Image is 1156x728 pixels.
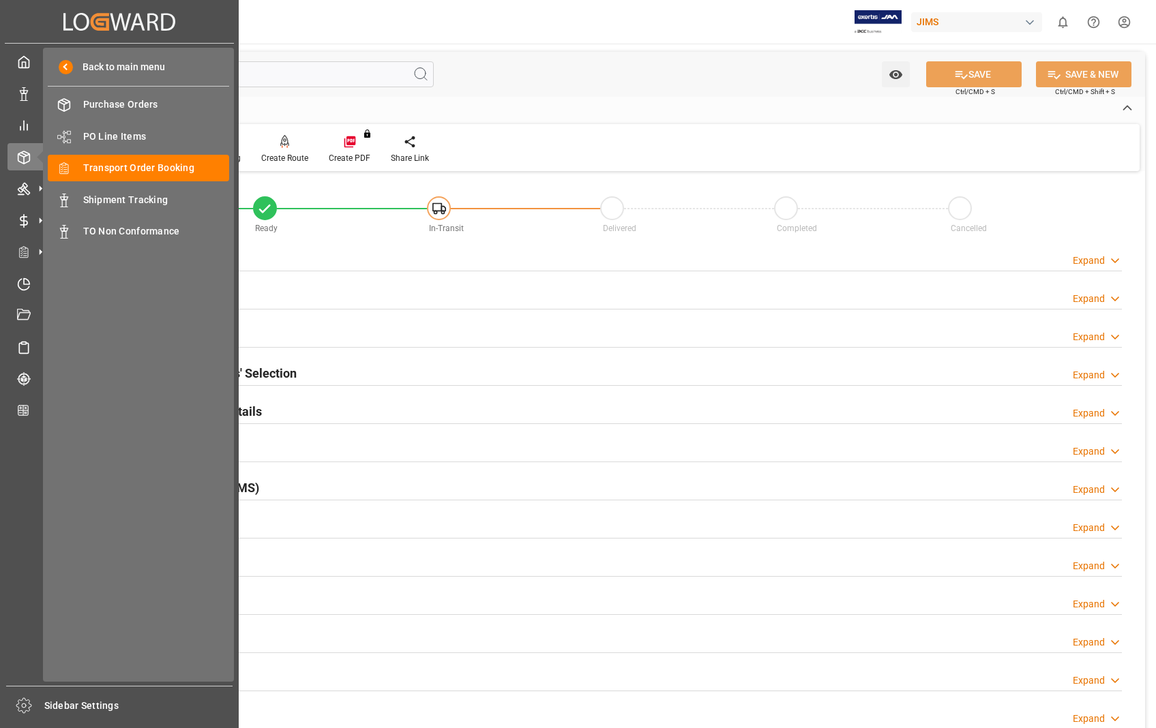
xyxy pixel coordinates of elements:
[391,152,429,164] div: Share Link
[429,224,464,233] span: In-Transit
[8,333,231,360] a: Sailing Schedules
[83,193,230,207] span: Shipment Tracking
[1073,712,1105,726] div: Expand
[1073,330,1105,344] div: Expand
[8,80,231,106] a: Data Management
[1073,406,1105,421] div: Expand
[1073,673,1105,688] div: Expand
[261,152,308,164] div: Create Route
[8,397,231,423] a: CO2 Calculator
[63,61,434,87] input: Search Fields
[8,48,231,75] a: My Cockpit
[8,112,231,138] a: My Reports
[48,91,229,118] a: Purchase Orders
[8,302,231,329] a: Document Management
[48,123,229,149] a: PO Line Items
[603,224,636,233] span: Delivered
[1073,635,1105,650] div: Expand
[83,130,230,144] span: PO Line Items
[1073,521,1105,535] div: Expand
[1073,254,1105,268] div: Expand
[44,699,233,713] span: Sidebar Settings
[1048,7,1078,37] button: show 0 new notifications
[8,270,231,297] a: Timeslot Management V2
[1073,559,1105,573] div: Expand
[1073,483,1105,497] div: Expand
[48,218,229,245] a: TO Non Conformance
[255,224,278,233] span: Ready
[83,224,230,239] span: TO Non Conformance
[83,97,230,112] span: Purchase Orders
[882,61,910,87] button: open menu
[1036,61,1131,87] button: SAVE & NEW
[1073,368,1105,382] div: Expand
[955,87,995,97] span: Ctrl/CMD + S
[777,224,817,233] span: Completed
[1073,292,1105,306] div: Expand
[951,224,987,233] span: Cancelled
[1078,7,1109,37] button: Help Center
[1055,87,1115,97] span: Ctrl/CMD + Shift + S
[926,61,1022,87] button: SAVE
[911,9,1048,35] button: JIMS
[48,155,229,181] a: Transport Order Booking
[8,365,231,392] a: Tracking Shipment
[1073,597,1105,611] div: Expand
[48,186,229,213] a: Shipment Tracking
[1073,444,1105,459] div: Expand
[855,10,902,34] img: Exertis%20JAM%20-%20Email%20Logo.jpg_1722504956.jpg
[911,12,1042,32] div: JIMS
[73,60,165,74] span: Back to main menu
[83,161,230,175] span: Transport Order Booking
